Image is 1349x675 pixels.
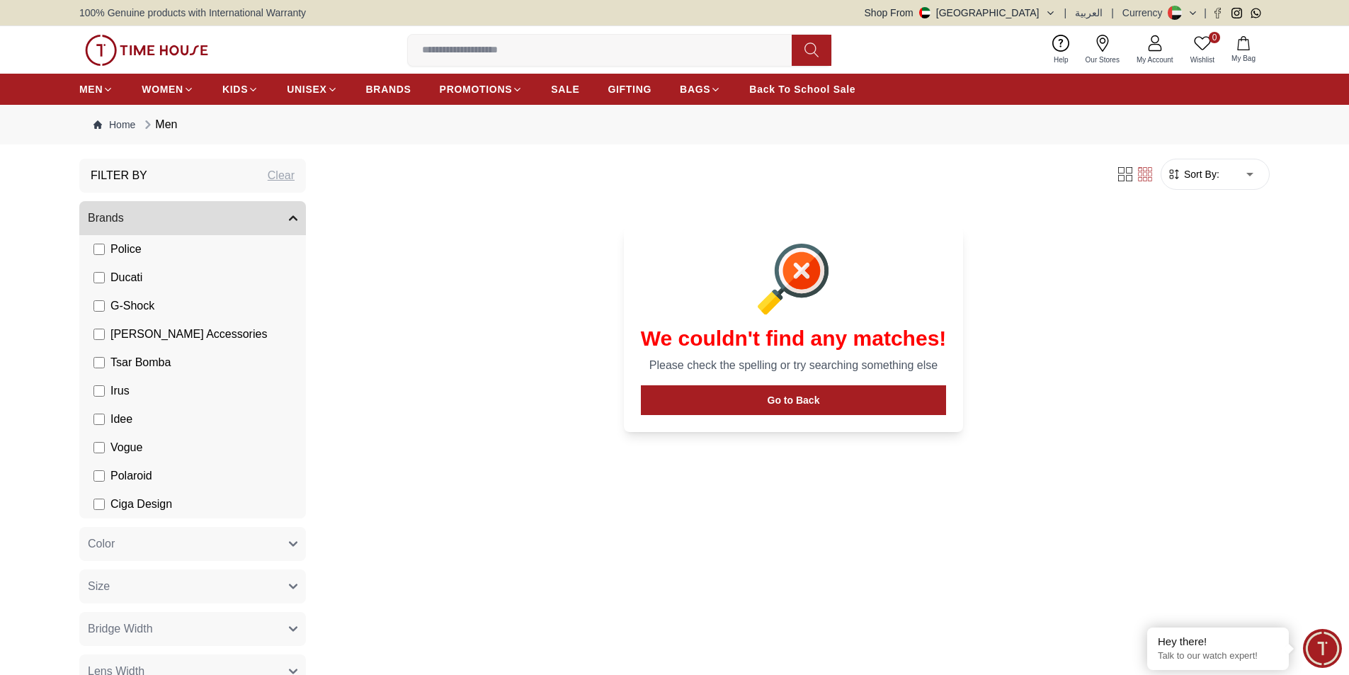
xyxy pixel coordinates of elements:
[1182,32,1223,68] a: 0Wishlist
[366,82,411,96] span: BRANDS
[440,76,523,102] a: PROMOTIONS
[79,527,306,561] button: Color
[287,76,337,102] a: UNISEX
[268,167,295,184] div: Clear
[88,578,110,595] span: Size
[85,35,208,66] img: ...
[1158,635,1278,649] div: Hey there!
[1080,55,1125,65] span: Our Stores
[1204,6,1207,20] span: |
[79,569,306,603] button: Size
[440,82,513,96] span: PROMOTIONS
[287,82,326,96] span: UNISEX
[79,82,103,96] span: MEN
[1185,55,1220,65] span: Wishlist
[88,210,124,227] span: Brands
[1303,629,1342,668] div: Chat Widget
[79,76,113,102] a: MEN
[680,82,710,96] span: BAGS
[142,76,194,102] a: WOMEN
[1251,8,1261,18] a: Whatsapp
[79,612,306,646] button: Bridge Width
[110,241,142,258] span: Police
[93,244,105,255] input: Police
[1158,650,1278,662] p: Talk to our watch expert!
[1212,8,1223,18] a: Facebook
[88,535,115,552] span: Color
[110,326,267,343] span: [PERSON_NAME] Accessories
[93,118,135,132] a: Home
[110,269,142,286] span: Ducati
[919,7,930,18] img: United Arab Emirates
[1231,8,1242,18] a: Instagram
[680,76,721,102] a: BAGS
[141,116,177,133] div: Men
[749,76,855,102] a: Back To School Sale
[1075,6,1103,20] button: العربية
[551,76,579,102] a: SALE
[79,6,306,20] span: 100% Genuine products with International Warranty
[1064,6,1067,20] span: |
[110,439,142,456] span: Vogue
[222,82,248,96] span: KIDS
[93,272,105,283] input: Ducati
[641,385,947,415] button: Go to Back
[1181,167,1219,181] span: Sort By:
[1209,32,1220,43] span: 0
[110,382,130,399] span: Irus
[1223,33,1264,67] button: My Bag
[749,82,855,96] span: Back To School Sale
[88,620,153,637] span: Bridge Width
[93,300,105,312] input: G-Shock
[1167,167,1219,181] button: Sort By:
[93,414,105,425] input: Idee
[110,354,171,371] span: Tsar Bomba
[93,499,105,510] input: Ciga Design
[110,297,154,314] span: G-Shock
[91,167,147,184] h3: Filter By
[608,82,651,96] span: GIFTING
[110,411,132,428] span: Idee
[1122,6,1168,20] div: Currency
[1111,6,1114,20] span: |
[93,329,105,340] input: [PERSON_NAME] Accessories
[222,76,258,102] a: KIDS
[79,201,306,235] button: Brands
[551,82,579,96] span: SALE
[641,357,947,374] p: Please check the spelling or try searching something else
[1045,32,1077,68] a: Help
[865,6,1056,20] button: Shop From[GEOGRAPHIC_DATA]
[1131,55,1179,65] span: My Account
[93,357,105,368] input: Tsar Bomba
[1077,32,1128,68] a: Our Stores
[93,442,105,453] input: Vogue
[1048,55,1074,65] span: Help
[110,467,152,484] span: Polaroid
[641,326,947,351] h1: We couldn't find any matches!
[93,470,105,482] input: Polaroid
[1226,53,1261,64] span: My Bag
[93,385,105,397] input: Irus
[142,82,183,96] span: WOMEN
[608,76,651,102] a: GIFTING
[110,496,172,513] span: Ciga Design
[366,76,411,102] a: BRANDS
[79,105,1270,144] nav: Breadcrumb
